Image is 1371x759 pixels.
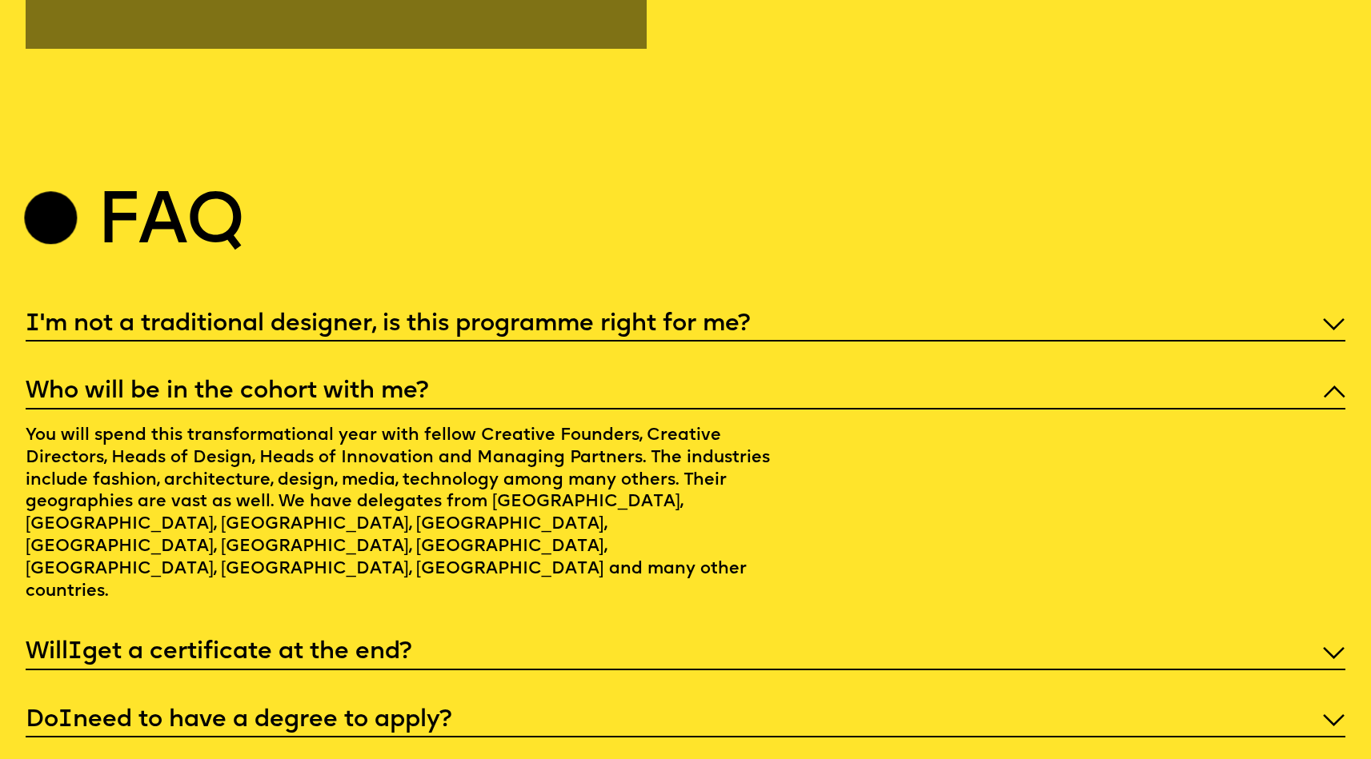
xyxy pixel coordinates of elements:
span: I [58,709,73,732]
p: Who will be in the cohort with me? [26,376,1345,408]
span: I [68,641,82,664]
h2: Faq [97,194,243,254]
p: 'm not a traditional designer, is this programme right for me? [26,309,1345,341]
p: Do need to have a degree to apply? [26,705,1345,737]
p: You will spend this transformational year with fellow Creative Founders, Creative Directors, Head... [26,409,793,603]
span: I [26,313,40,336]
p: Will get a certificate at the end? [26,637,1345,669]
